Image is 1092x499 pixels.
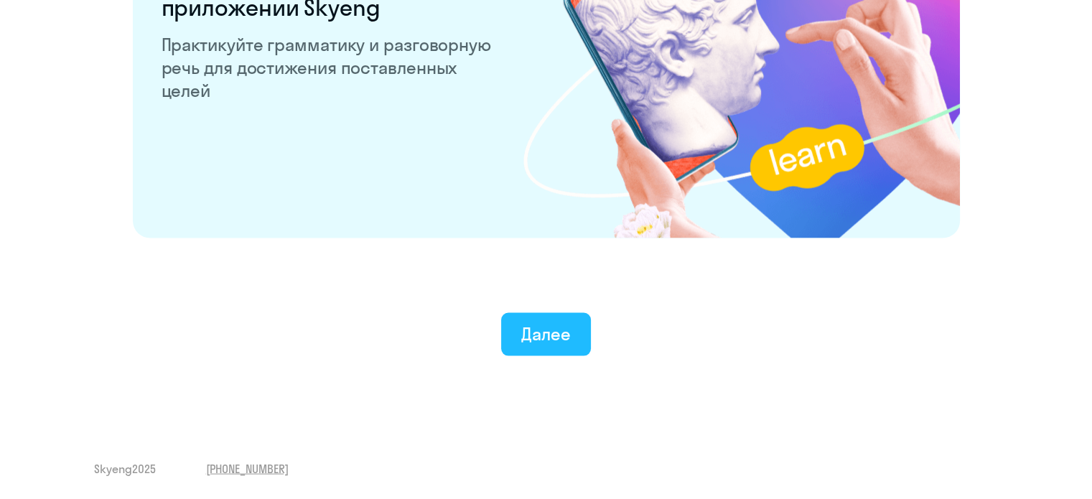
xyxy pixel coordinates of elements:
p: Практикуйте грамматику и разговорную речь для достижения поставленных целей [162,33,496,102]
span: Skyeng 2025 [94,461,156,477]
a: [PHONE_NUMBER] [206,461,289,477]
div: Далее [521,322,571,345]
button: Далее [501,313,591,356]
